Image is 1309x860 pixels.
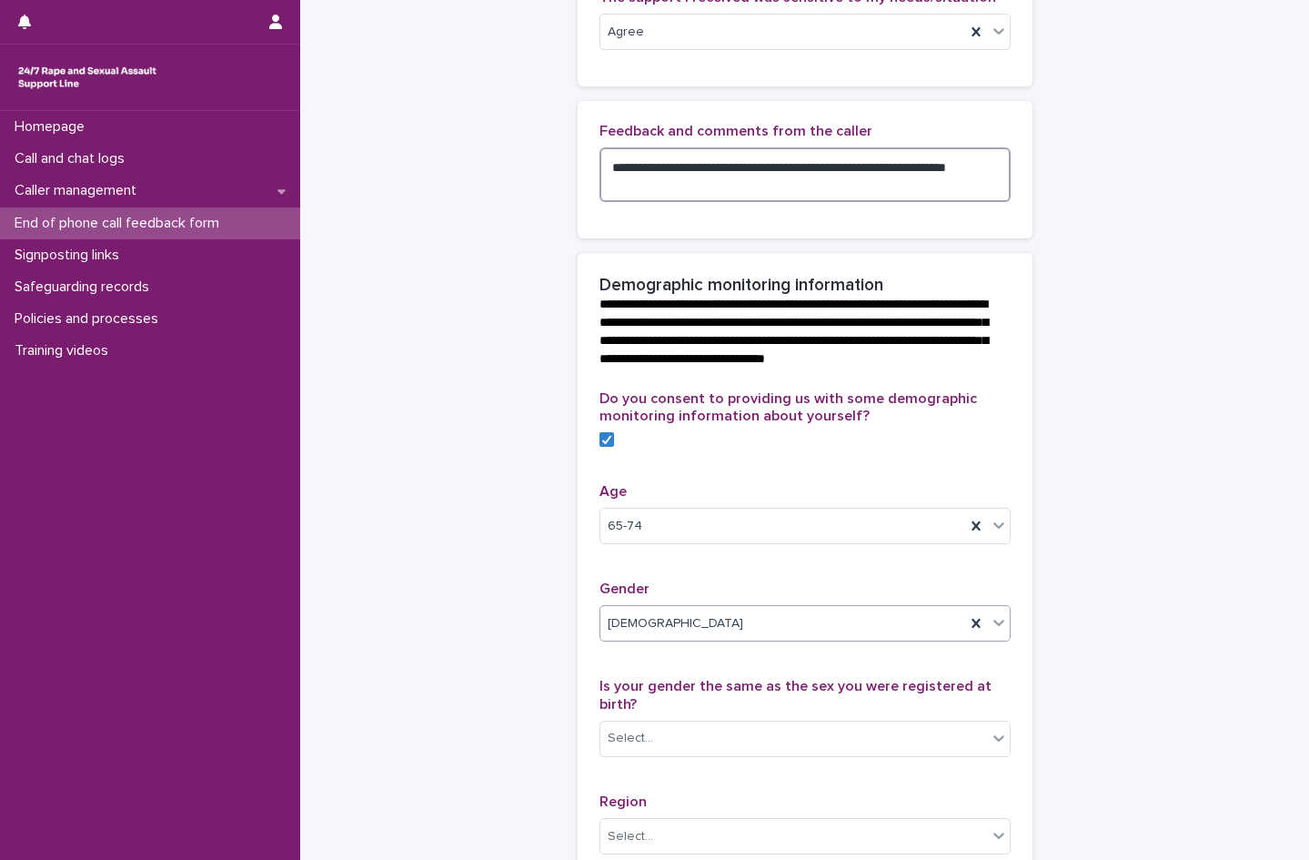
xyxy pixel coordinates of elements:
[599,124,872,138] span: Feedback and comments from the caller
[7,118,99,136] p: Homepage
[608,23,644,42] span: Agree
[15,59,160,96] img: rhQMoQhaT3yELyF149Cw
[7,247,134,264] p: Signposting links
[7,215,234,232] p: End of phone call feedback form
[7,310,173,328] p: Policies and processes
[608,729,653,748] div: Select...
[599,679,992,711] span: Is your gender the same as the sex you were registered at birth?
[599,391,977,423] span: Do you consent to providing us with some demographic monitoring information about yourself?
[599,582,649,596] span: Gender
[599,794,647,809] span: Region
[608,517,642,536] span: 65-74
[7,278,164,296] p: Safeguarding records
[599,484,627,499] span: Age
[599,275,883,296] h2: Demographic monitoring information
[608,614,743,633] span: [DEMOGRAPHIC_DATA]
[7,182,151,199] p: Caller management
[608,827,653,846] div: Select...
[7,342,123,359] p: Training videos
[7,150,139,167] p: Call and chat logs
